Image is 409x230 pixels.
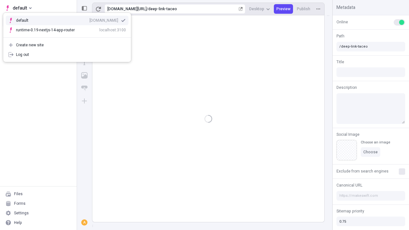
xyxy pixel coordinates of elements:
button: Button [79,82,90,94]
span: Exclude from search engines [336,168,389,174]
button: Select site [3,3,34,13]
span: Canonical URL [336,182,362,188]
button: Desktop [247,4,273,14]
input: https://makeswift.com [336,191,405,201]
button: Text [79,57,90,68]
span: Path [336,33,344,39]
span: Choose [363,149,378,155]
span: Desktop [249,6,264,11]
span: Description [336,85,357,90]
div: Settings [14,211,29,216]
div: Suggestions [3,13,131,37]
div: runtime-0.19-nextjs-14-app-router [16,27,75,33]
div: Forms [14,201,26,206]
div: default [16,18,38,23]
span: Social Image [336,132,359,137]
div: / [147,6,148,11]
span: default [13,4,27,12]
div: [DOMAIN_NAME] [89,18,118,23]
button: Choose [361,147,380,157]
span: Title [336,59,344,65]
button: Publish [294,4,313,14]
div: localhost:3100 [99,27,126,33]
button: Image [79,70,90,81]
div: Choose an image [361,140,390,145]
div: Files [14,191,23,196]
button: Preview [274,4,293,14]
span: Sitemap priority [336,208,364,214]
div: deep-link-taceo [148,6,237,11]
div: Help [14,220,22,225]
span: Publish [297,6,310,11]
div: A [82,220,87,225]
div: [URL][DOMAIN_NAME] [107,6,147,11]
span: Online [336,19,348,25]
span: Preview [276,6,290,11]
